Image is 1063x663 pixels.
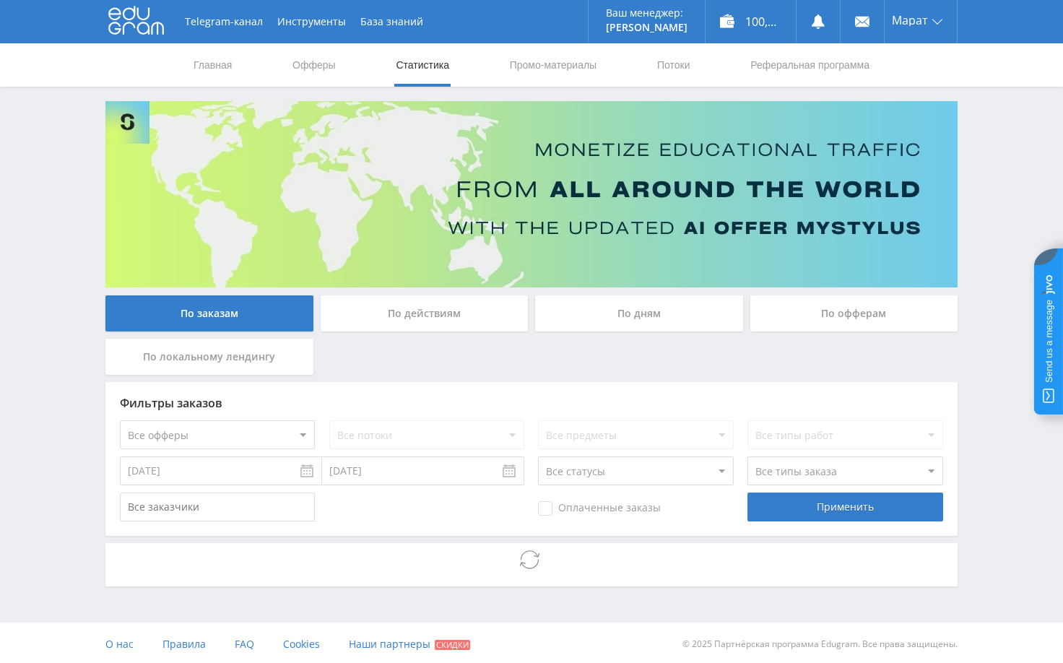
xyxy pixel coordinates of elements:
span: Скидки [435,640,470,650]
span: Cookies [283,637,320,651]
a: Офферы [291,43,337,87]
span: Правила [162,637,206,651]
a: Промо-материалы [508,43,598,87]
div: Применить [747,493,942,521]
div: По локальному лендингу [105,339,313,375]
div: По дням [535,295,743,331]
a: Главная [192,43,233,87]
span: Наши партнеры [349,637,430,651]
p: [PERSON_NAME] [606,22,687,33]
p: Ваш менеджер: [606,7,687,19]
div: Фильтры заказов [120,396,943,409]
img: Banner [105,101,958,287]
a: Потоки [656,43,692,87]
input: Все заказчики [120,493,315,521]
div: По офферам [750,295,958,331]
a: Реферальная программа [749,43,871,87]
span: Оплаченные заказы [538,501,661,516]
a: Статистика [394,43,451,87]
span: Марат [892,14,928,26]
span: FAQ [235,637,254,651]
div: По действиям [321,295,529,331]
span: О нас [105,637,134,651]
div: По заказам [105,295,313,331]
